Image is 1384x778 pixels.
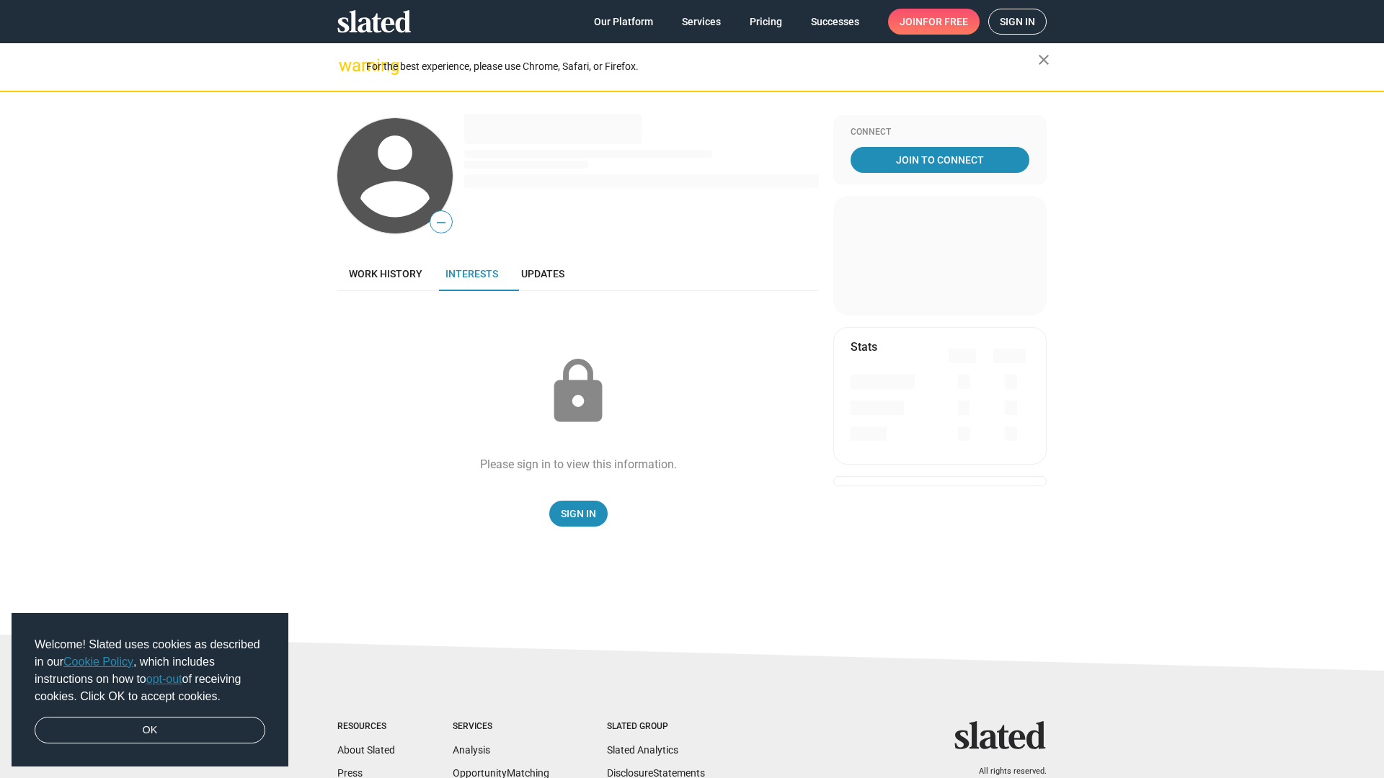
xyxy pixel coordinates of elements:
a: Interests [434,256,510,291]
a: Our Platform [582,9,665,35]
a: Sign in [988,9,1047,35]
a: Work history [337,256,434,291]
a: Pricing [738,9,794,35]
span: Work history [349,268,422,280]
div: Please sign in to view this information. [480,457,677,472]
a: Updates [510,256,576,291]
span: Welcome! Slated uses cookies as described in our , which includes instructions on how to of recei... [35,636,265,705]
span: Services [682,9,721,35]
mat-icon: close [1035,51,1052,68]
span: Interests [445,268,498,280]
a: Analysis [453,744,490,756]
a: About Slated [337,744,395,756]
a: Sign In [549,501,608,527]
div: Connect [851,127,1029,138]
mat-card-title: Stats [851,339,877,354]
span: Pricing [750,9,782,35]
a: Slated Analytics [607,744,678,756]
div: Services [453,721,549,733]
a: Join To Connect [851,147,1029,173]
span: Updates [521,268,564,280]
mat-icon: lock [542,356,614,428]
a: dismiss cookie message [35,717,265,744]
div: Resources [337,721,395,733]
span: Join [900,9,968,35]
span: Join To Connect [853,147,1026,173]
a: Services [670,9,732,35]
a: Cookie Policy [63,656,133,668]
span: — [430,213,452,232]
span: Sign In [561,501,596,527]
a: opt-out [146,673,182,685]
span: Sign in [1000,9,1035,34]
div: For the best experience, please use Chrome, Safari, or Firefox. [366,57,1038,76]
span: Our Platform [594,9,653,35]
mat-icon: warning [339,57,356,74]
a: Successes [799,9,871,35]
div: cookieconsent [12,613,288,767]
div: Slated Group [607,721,705,733]
a: Joinfor free [888,9,980,35]
span: for free [923,9,968,35]
span: Successes [811,9,859,35]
